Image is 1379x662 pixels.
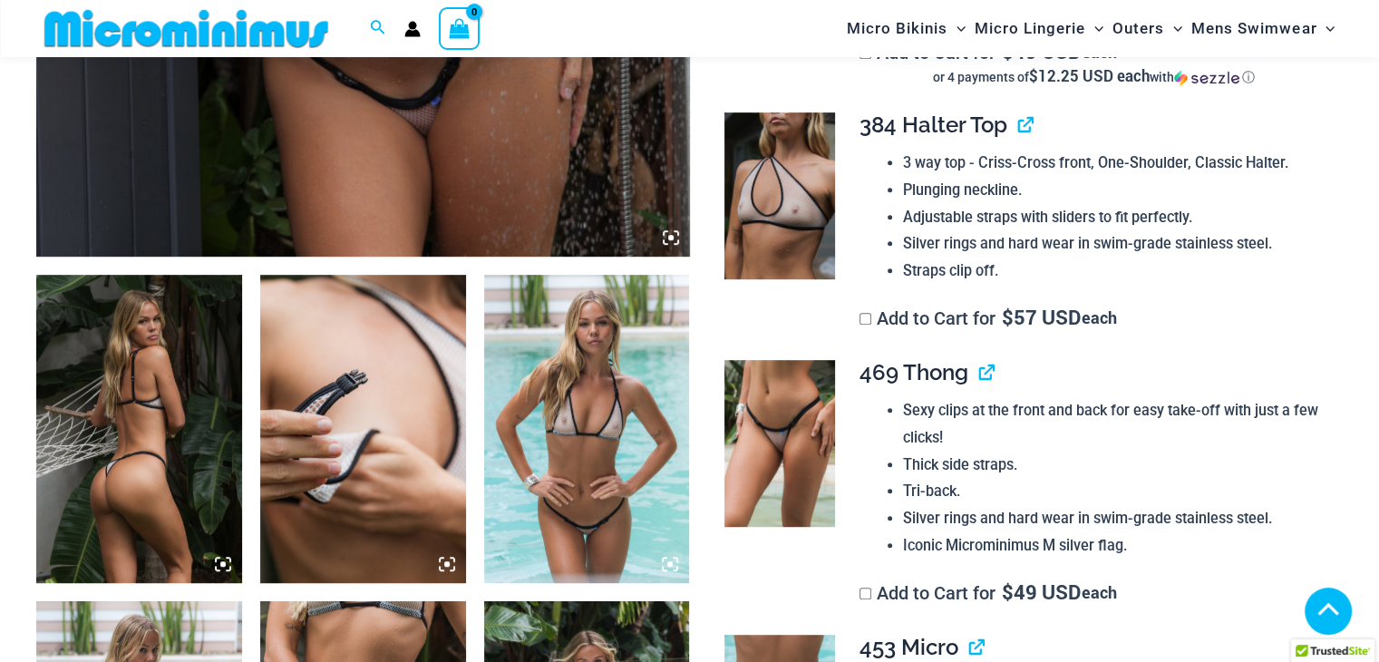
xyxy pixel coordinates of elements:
span: Micro Lingerie [975,5,1085,52]
span: each [1082,308,1117,326]
img: Sezzle [1174,70,1239,86]
span: each [1082,583,1117,601]
span: $ [1001,579,1013,605]
span: each [1082,43,1117,61]
a: Mens SwimwearMenu ToggleMenu Toggle [1187,5,1339,52]
li: Tri-back. [903,478,1328,505]
li: 3 way top - Criss-Cross front, One-Shoulder, Classic Halter. [903,150,1328,177]
img: MM SHOP LOGO FLAT [37,8,335,49]
input: Add to Cart for$49 USD each [859,588,871,599]
img: Trade Winds Ivory/Ink 384 Top [724,112,835,278]
span: 469 Thong [859,359,968,385]
li: Thick side straps. [903,452,1328,479]
a: OutersMenu ToggleMenu Toggle [1108,5,1187,52]
a: Search icon link [370,17,386,40]
img: Trade Winds Ivory/Ink 317 Top 453 Micro [484,275,690,583]
li: Straps clip off. [903,258,1328,285]
span: Menu Toggle [947,5,966,52]
span: Menu Toggle [1164,5,1182,52]
span: 384 Halter Top [859,112,1007,138]
span: $12.25 USD each [1029,65,1150,86]
nav: Site Navigation [840,3,1343,54]
li: Silver rings and hard wear in swim-grade stainless steel. [903,505,1328,532]
img: Trade Winds Ivory/Ink 384 Top 469 Thong [36,275,242,583]
a: View Shopping Cart, empty [439,7,481,49]
li: Iconic Microminimus M silver flag. [903,532,1328,560]
label: Add to Cart for [859,582,1118,604]
li: Sexy clips at the front and back for easy take-off with just a few clicks! [903,397,1328,451]
span: 49 USD [1001,583,1080,601]
div: or 4 payments of with [859,68,1328,86]
input: Add to Cart for$57 USD each [859,313,871,325]
img: Trade Winds Ivory/Ink 469 Thong [724,360,835,526]
a: Micro LingerieMenu ToggleMenu Toggle [970,5,1108,52]
img: Trade Winds Ivory/Ink 384 Top [260,275,466,583]
span: Mens Swimwear [1191,5,1316,52]
a: Account icon link [404,21,421,37]
span: 49 USD [1001,43,1080,61]
li: Plunging neckline. [903,177,1328,204]
li: Silver rings and hard wear in swim-grade stainless steel. [903,230,1328,258]
li: Adjustable straps with sliders to fit perfectly. [903,204,1328,231]
span: 57 USD [1001,308,1080,326]
a: Micro BikinisMenu ToggleMenu Toggle [842,5,970,52]
span: 453 Micro [859,634,958,660]
label: Add to Cart for [859,307,1118,329]
span: Menu Toggle [1085,5,1103,52]
div: or 4 payments of$12.25 USD eachwithSezzle Click to learn more about Sezzle [859,68,1328,86]
span: Micro Bikinis [847,5,947,52]
span: $ [1001,304,1013,330]
span: Menu Toggle [1316,5,1335,52]
span: Outers [1112,5,1164,52]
